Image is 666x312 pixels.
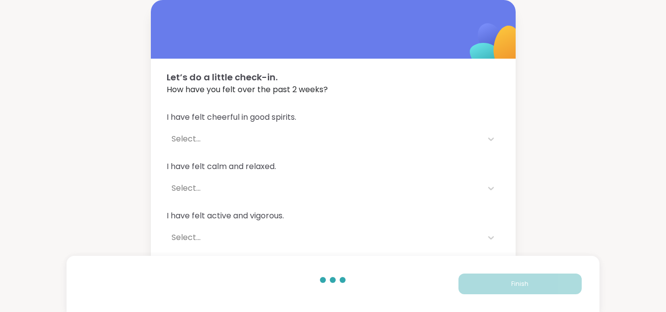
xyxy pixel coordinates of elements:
[458,274,582,294] button: Finish
[167,84,500,96] span: How have you felt over the past 2 weeks?
[167,210,500,222] span: I have felt active and vigorous.
[172,182,477,194] div: Select...
[172,232,477,243] div: Select...
[167,161,500,173] span: I have felt calm and relaxed.
[511,279,528,288] span: Finish
[172,133,477,145] div: Select...
[167,111,500,123] span: I have felt cheerful in good spirits.
[167,70,500,84] span: Let’s do a little check-in.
